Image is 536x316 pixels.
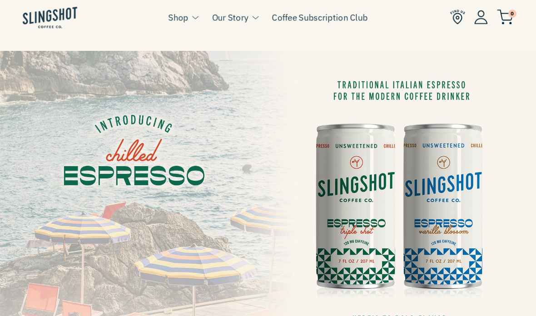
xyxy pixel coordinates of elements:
img: Account [474,10,488,24]
a: Coffee Subscription Club [272,10,368,24]
a: 0 [497,12,513,23]
img: cart [497,10,513,25]
a: Shop [169,10,189,24]
a: Our Story [212,10,248,24]
span: 0 [508,10,516,18]
img: Find Us [450,10,465,25]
